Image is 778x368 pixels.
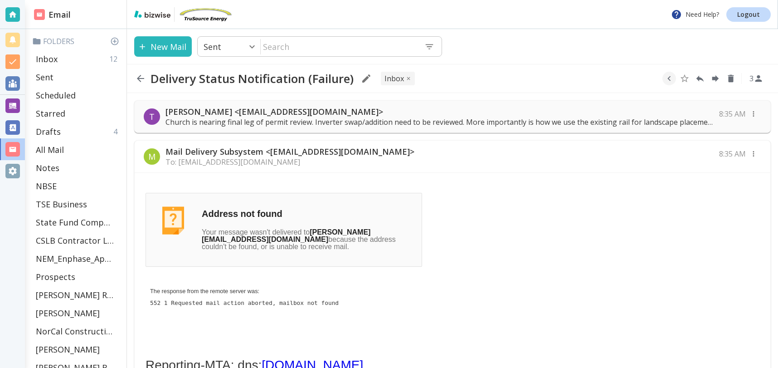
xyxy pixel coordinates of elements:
div: NEM_Enphase_Applications [32,250,123,268]
p: State Fund Compensation [36,217,114,228]
p: Sent [204,41,221,52]
p: [PERSON_NAME] [36,344,100,355]
div: [PERSON_NAME] [32,340,123,358]
h2: Delivery Status Notification (Failure) [151,71,354,86]
p: Inbox [36,54,58,64]
p: Folders [32,36,123,46]
button: Reply [693,72,707,85]
img: TruSource Energy, Inc. [178,7,233,22]
div: CSLB Contractor License [32,231,123,250]
p: Scheduled [36,90,76,101]
p: All Mail [36,144,64,155]
p: Sent [36,72,53,83]
img: DashboardSidebarEmail.svg [34,9,45,20]
img: bizwise [134,10,170,18]
div: NorCal Construction [32,322,123,340]
p: 3 [749,74,754,83]
p: Drafts [36,126,61,137]
div: Inbox12 [32,50,123,68]
div: [PERSON_NAME] Residence [32,286,123,304]
div: Drafts4 [32,123,123,141]
p: NEM_Enphase_Applications [36,253,114,264]
p: Prospects [36,271,75,282]
p: NorCal Construction [36,326,114,337]
div: State Fund Compensation [32,213,123,231]
div: Notes [32,159,123,177]
div: Prospects [32,268,123,286]
button: Forward [709,72,722,85]
div: Scheduled [32,86,123,104]
p: [PERSON_NAME] <[EMAIL_ADDRESS][DOMAIN_NAME]> [165,106,714,117]
p: To: [EMAIL_ADDRESS][DOMAIN_NAME] [165,157,414,167]
p: TSE Business [36,199,87,210]
p: [PERSON_NAME] Residence [36,289,114,300]
a: Logout [726,7,771,22]
p: Logout [737,11,760,18]
div: MMail Delivery Subsystem <[EMAIL_ADDRESS][DOMAIN_NAME]>To: [EMAIL_ADDRESS][DOMAIN_NAME]8:35 AM [135,141,770,173]
p: Notes [36,162,59,173]
button: Delete [724,72,738,85]
div: [PERSON_NAME] [32,304,123,322]
div: Sent [32,68,123,86]
button: See Participants [745,68,767,89]
p: INBOX [384,74,404,83]
p: 4 [113,127,121,137]
p: Need Help? [671,9,719,20]
input: Search [261,37,417,56]
p: [PERSON_NAME] [36,308,100,319]
div: Starred [32,104,123,123]
button: New Mail [134,36,192,57]
p: CSLB Contractor License [36,235,114,246]
p: 8:35 AM [719,109,746,119]
p: NBSE [36,181,57,191]
div: TSE Business [32,195,123,213]
h2: Email [34,9,71,21]
div: NBSE [32,177,123,195]
p: Mail Delivery Subsystem <[EMAIL_ADDRESS][DOMAIN_NAME]> [165,146,414,157]
p: Starred [36,108,65,119]
div: All Mail [32,141,123,159]
p: 8:35 AM [719,149,746,159]
p: M [148,151,156,162]
p: 12 [109,54,121,64]
p: T [149,111,155,122]
p: Church is nearing final leg of permit review. Inverter swap/addition need to be reviewed. More im... [165,117,714,127]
